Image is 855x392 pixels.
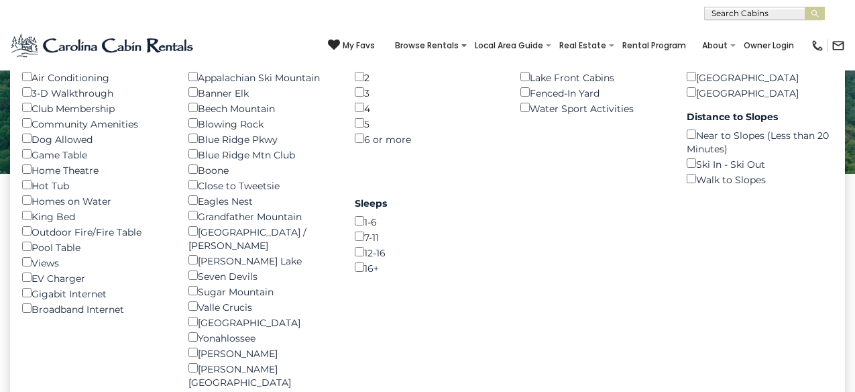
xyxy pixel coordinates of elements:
[188,100,335,115] div: Beech Mountain
[811,39,824,52] img: phone-regular-black.png
[355,69,501,85] div: 2
[188,146,335,162] div: Blue Ridge Mtn Club
[832,39,845,52] img: mail-regular-black.png
[328,39,375,52] a: My Favs
[22,69,168,85] div: Air Conditioning
[188,268,335,283] div: Seven Devils
[188,69,335,85] div: Appalachian Ski Mountain
[355,115,501,131] div: 5
[188,299,335,314] div: Valle Crucis
[22,239,168,254] div: Pool Table
[22,131,168,146] div: Dog Allowed
[188,85,335,100] div: Banner Elk
[737,36,801,55] a: Owner Login
[188,193,335,208] div: Eagles Nest
[22,162,168,177] div: Home Theatre
[188,162,335,177] div: Boone
[22,254,168,270] div: Views
[355,260,501,275] div: 16+
[355,197,501,210] label: Sleeps
[355,213,501,229] div: 1-6
[188,345,335,360] div: [PERSON_NAME]
[520,85,667,100] div: Fenced-In Yard
[468,36,550,55] a: Local Area Guide
[687,110,833,124] label: Distance to Slopes
[188,314,335,330] div: [GEOGRAPHIC_DATA]
[10,32,196,59] img: Blue-2.png
[22,285,168,301] div: Gigabit Internet
[355,131,501,146] div: 6 or more
[355,244,501,260] div: 12-16
[188,252,335,268] div: [PERSON_NAME] Lake
[188,208,335,224] div: Grandfather Mountain
[343,40,375,52] span: My Favs
[355,100,501,115] div: 4
[687,85,833,100] div: [GEOGRAPHIC_DATA]
[22,100,168,115] div: Club Membership
[355,229,501,244] div: 7-11
[22,85,168,100] div: 3-D Walkthrough
[188,224,335,252] div: [GEOGRAPHIC_DATA] / [PERSON_NAME]
[355,85,501,100] div: 3
[22,208,168,224] div: King Bed
[188,360,335,389] div: [PERSON_NAME][GEOGRAPHIC_DATA]
[687,69,833,85] div: [GEOGRAPHIC_DATA]
[687,156,833,171] div: Ski In - Ski Out
[520,100,667,115] div: Water Sport Activities
[22,177,168,193] div: Hot Tub
[695,36,734,55] a: About
[616,36,693,55] a: Rental Program
[188,131,335,146] div: Blue Ridge Pkwy
[22,146,168,162] div: Game Table
[687,171,833,187] div: Walk to Slopes
[188,177,335,193] div: Close to Tweetsie
[22,224,168,239] div: Outdoor Fire/Fire Table
[188,283,335,299] div: Sugar Mountain
[687,127,833,156] div: Near to Slopes (Less than 20 Minutes)
[22,115,168,131] div: Community Amenities
[22,193,168,208] div: Homes on Water
[388,36,465,55] a: Browse Rentals
[520,69,667,85] div: Lake Front Cabins
[553,36,613,55] a: Real Estate
[188,115,335,131] div: Blowing Rock
[22,301,168,316] div: Broadband Internet
[188,330,335,345] div: Yonahlossee
[22,270,168,285] div: EV Charger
